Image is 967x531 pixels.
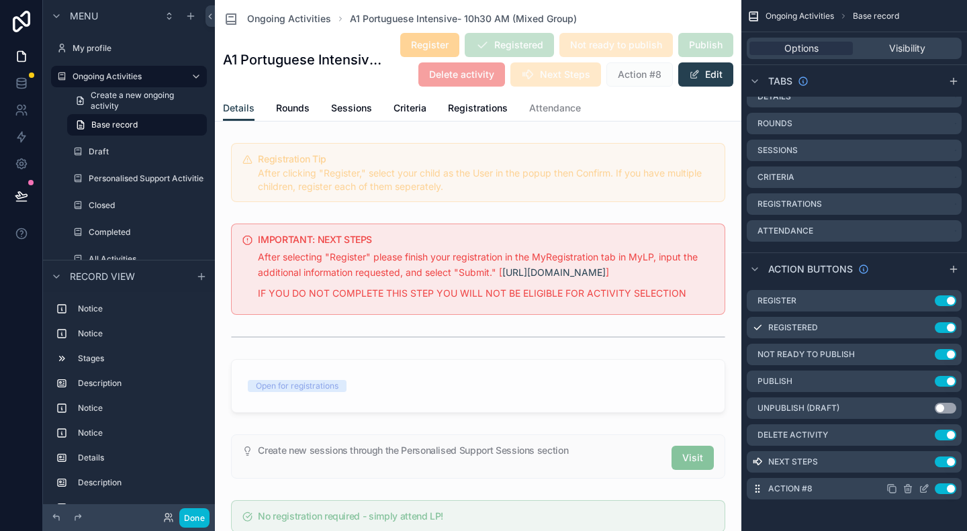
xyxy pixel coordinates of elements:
[89,254,204,264] label: All Activities
[223,96,255,122] a: Details
[67,90,207,111] a: Create a new ongoing activity
[276,101,310,115] span: Rounds
[78,477,201,488] label: Description
[78,403,201,414] label: Notice
[768,322,818,333] label: Registered
[853,11,899,21] span: Base record
[43,292,215,504] div: scrollable content
[247,12,331,26] span: Ongoing Activities
[91,90,199,111] span: Create a new ongoing activity
[70,269,135,283] span: Record view
[394,101,426,115] span: Criteria
[67,168,207,189] a: Personalised Support Activities
[350,12,577,26] a: A1 Portuguese Intensive- 10h30 AM (Mixed Group)
[179,508,210,528] button: Done
[73,71,180,82] label: Ongoing Activities
[757,199,822,209] label: Registrations
[448,96,508,123] a: Registrations
[757,226,813,236] label: Attendance
[67,222,207,243] a: Completed
[276,96,310,123] a: Rounds
[757,145,798,156] label: Sessions
[78,452,201,463] label: Details
[768,75,792,88] span: Tabs
[757,376,792,387] label: Publish
[89,146,204,157] label: Draft
[78,303,201,314] label: Notice
[889,42,925,55] span: Visibility
[51,38,207,59] a: My profile
[757,403,839,414] label: Unpublish (Draft)
[78,502,201,513] label: Details
[768,262,853,276] span: Action buttons
[78,353,201,364] label: Stages
[51,66,207,87] a: Ongoing Activities
[67,114,207,136] a: Base record
[78,378,201,389] label: Description
[89,173,208,184] label: Personalised Support Activities
[91,119,138,130] span: Base record
[89,227,204,238] label: Completed
[529,96,581,123] a: Attendance
[89,200,204,211] label: Closed
[448,101,508,115] span: Registrations
[766,11,834,21] span: Ongoing Activities
[757,118,792,129] label: Rounds
[331,101,372,115] span: Sessions
[757,430,828,440] label: Delete activity
[757,349,855,360] label: Not ready to publish
[678,62,733,87] button: Edit
[73,43,204,54] label: My profile
[529,101,581,115] span: Attendance
[67,195,207,216] a: Closed
[70,9,98,23] span: Menu
[67,248,207,270] a: All Activities
[757,91,791,102] label: Details
[78,328,201,339] label: Notice
[78,428,201,438] label: Notice
[67,141,207,162] a: Draft
[394,96,426,123] a: Criteria
[784,42,819,55] span: Options
[223,11,331,27] a: Ongoing Activities
[223,101,255,115] span: Details
[331,96,372,123] a: Sessions
[768,483,813,494] label: Action #8
[757,172,794,183] label: Criteria
[223,50,388,69] h1: A1 Portuguese Intensive- 10h30 AM (Mixed Group)
[757,295,796,306] label: Register
[768,456,818,467] label: Next Steps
